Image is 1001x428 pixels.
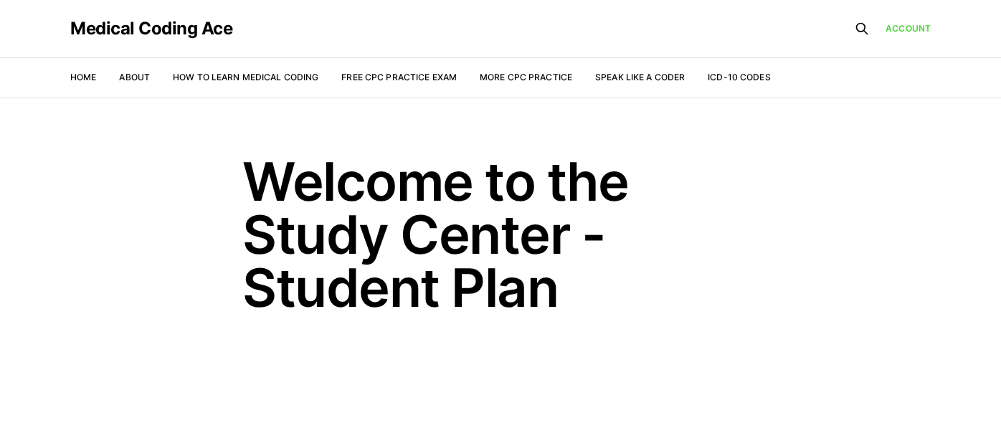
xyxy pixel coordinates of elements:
[119,72,150,82] a: About
[173,72,318,82] a: How to Learn Medical Coding
[480,72,572,82] a: More CPC Practice
[242,155,759,314] h1: Welcome to the Study Center - Student Plan
[595,72,685,82] a: Speak Like a Coder
[708,72,770,82] a: ICD-10 Codes
[70,72,96,82] a: Home
[886,22,931,35] a: Account
[70,20,232,37] a: Medical Coding Ace
[341,72,457,82] a: Free CPC Practice Exam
